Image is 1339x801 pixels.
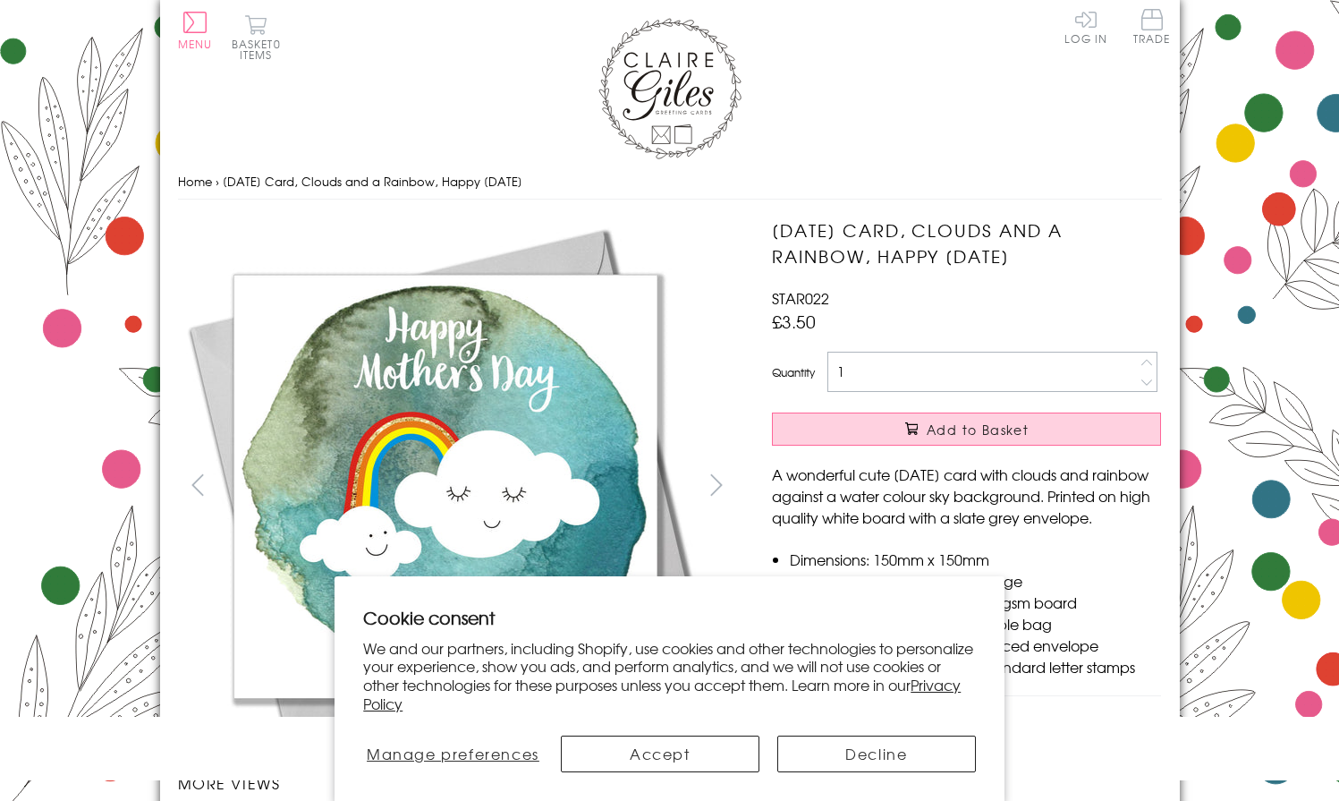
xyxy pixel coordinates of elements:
li: Dimensions: 150mm x 150mm [790,549,1161,570]
button: Manage preferences [363,736,542,772]
span: STAR022 [772,287,829,309]
span: Manage preferences [367,743,539,764]
span: › [216,173,219,190]
button: Menu [178,12,213,49]
button: Basket0 items [232,14,281,60]
p: We and our partners, including Shopify, use cookies and other technologies to personalize your ex... [363,639,976,713]
li: Blank inside for your own message [790,570,1161,592]
span: 0 items [240,36,281,63]
span: [DATE] Card, Clouds and a Rainbow, Happy [DATE] [223,173,522,190]
a: Trade [1133,9,1171,47]
h2: Cookie consent [363,605,976,630]
span: £3.50 [772,309,816,334]
h1: [DATE] Card, Clouds and a Rainbow, Happy [DATE] [772,217,1161,269]
label: Quantity [772,364,815,380]
img: Mother's Day Card, Clouds and a Rainbow, Happy Mother's Day [178,217,715,754]
p: A wonderful cute [DATE] card with clouds and rainbow against a water colour sky background. Print... [772,464,1161,528]
button: Decline [777,736,976,772]
button: next [696,464,736,505]
img: Claire Giles Greetings Cards [598,18,742,159]
h3: More views [178,772,737,794]
button: Accept [561,736,759,772]
span: Add to Basket [927,421,1029,439]
a: Privacy Policy [363,674,961,714]
a: Log In [1064,9,1107,44]
a: Home [178,173,212,190]
button: Add to Basket [772,413,1161,446]
span: Menu [178,36,213,52]
button: prev [178,464,218,505]
nav: breadcrumbs [178,164,1162,200]
span: Trade [1133,9,1171,44]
